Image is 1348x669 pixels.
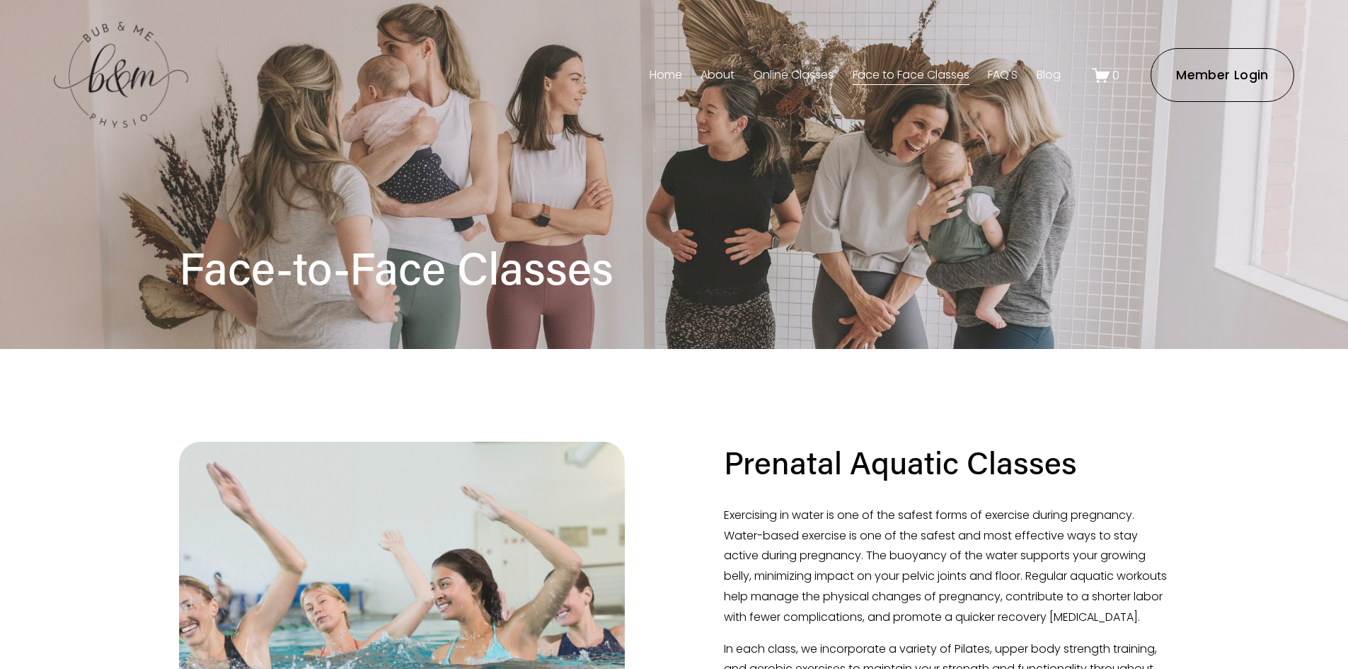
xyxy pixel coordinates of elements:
a: FAQ'S [988,64,1018,86]
p: Exercising in water is one of the safest forms of exercise during pregnancy. Water-based exercise... [724,505,1170,628]
img: bubandme [54,21,188,130]
a: Blog [1037,64,1061,86]
a: Member Login [1151,48,1294,102]
a: 0 items in cart [1092,67,1120,84]
a: Home [650,64,682,86]
a: About [701,64,735,86]
a: Face to Face Classes [853,64,969,86]
h1: Face-to-Face Classes [179,239,674,295]
ms-portal-inner: Member Login [1176,67,1268,84]
h2: Prenatal Aquatic Classes [724,441,1077,483]
a: Online Classes [754,64,834,86]
span: 0 [1112,67,1119,84]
